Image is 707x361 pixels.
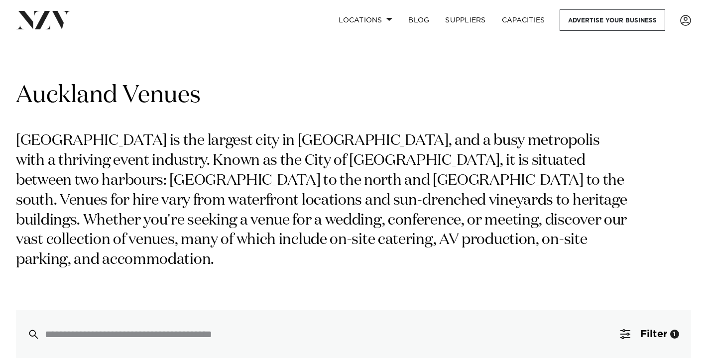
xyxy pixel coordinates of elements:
a: Locations [331,9,400,31]
a: SUPPLIERS [437,9,493,31]
button: Filter1 [608,310,691,358]
h1: Auckland Venues [16,80,691,112]
a: BLOG [400,9,437,31]
a: Capacities [494,9,553,31]
span: Filter [640,329,667,339]
div: 1 [670,330,679,339]
img: nzv-logo.png [16,11,70,29]
p: [GEOGRAPHIC_DATA] is the largest city in [GEOGRAPHIC_DATA], and a busy metropolis with a thriving... [16,131,631,270]
a: Advertise your business [560,9,665,31]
